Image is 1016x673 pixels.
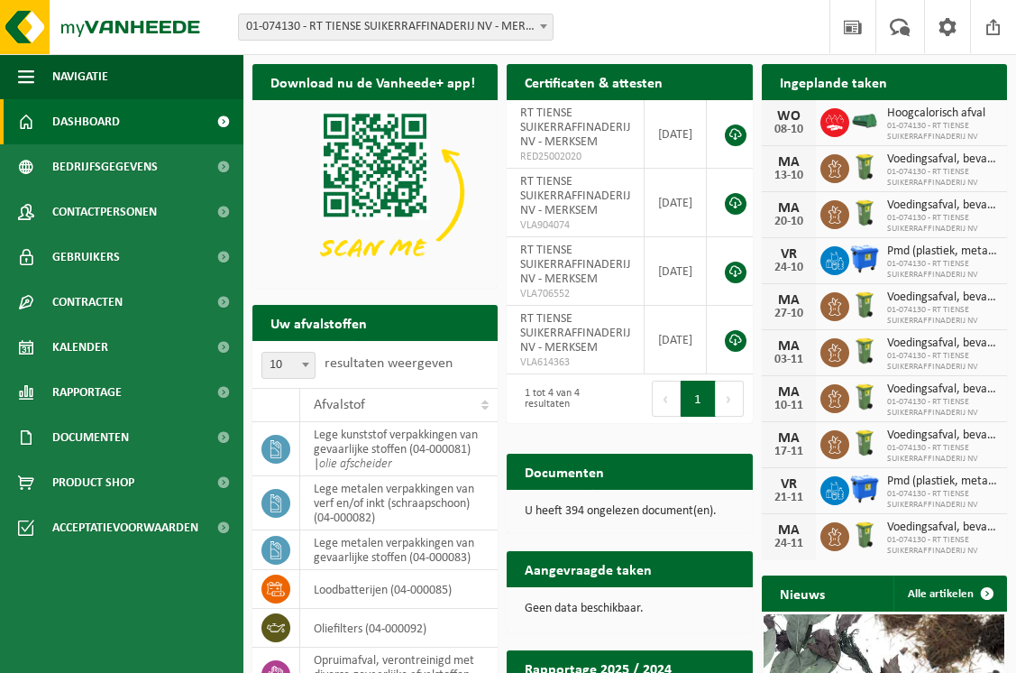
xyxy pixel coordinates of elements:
span: 01-074130 - RT TIENSE SUIKERRAFFINADERIJ NV [887,489,998,511]
span: 01-074130 - RT TIENSE SUIKERRAFFINADERIJ NV - MERKSEM [239,14,553,40]
span: Bedrijfsgegevens [52,144,158,189]
h2: Ingeplande taken [762,64,905,99]
span: Voedingsafval, bevat producten van dierlijke oorsprong, onverpakt, categorie 3 [887,152,998,167]
span: Rapportage [52,370,122,415]
img: Download de VHEPlus App [252,100,498,284]
div: 24-11 [771,538,807,550]
img: WB-1100-HPE-BE-01 [849,244,880,274]
div: MA [771,431,807,446]
div: 10-11 [771,400,807,412]
span: RED25002020 [520,150,630,164]
span: 01-074130 - RT TIENSE SUIKERRAFFINADERIJ NV [887,443,998,465]
span: Kalender [52,325,108,370]
h2: Uw afvalstoffen [252,305,385,340]
span: 01-074130 - RT TIENSE SUIKERRAFFINADERIJ NV [887,397,998,419]
span: 01-074130 - RT TIENSE SUIKERRAFFINADERIJ NV [887,351,998,373]
span: RT TIENSE SUIKERRAFFINADERIJ NV - MERKSEM [520,312,630,355]
span: Voedingsafval, bevat producten van dierlijke oorsprong, onverpakt, categorie 3 [887,336,998,351]
span: Afvalstof [314,398,365,412]
span: RT TIENSE SUIKERRAFFINADERIJ NV - MERKSEM [520,106,630,149]
div: 03-11 [771,354,807,366]
img: WB-0140-HPE-GN-50 [849,428,880,458]
div: VR [771,477,807,492]
a: Alle artikelen [893,576,1005,612]
iframe: chat widget [9,633,301,673]
h2: Certificaten & attesten [507,64,681,99]
span: Pmd (plastiek, metaal, drankkartons) (bedrijven) [887,244,998,259]
span: Voedingsafval, bevat producten van dierlijke oorsprong, onverpakt, categorie 3 [887,521,998,535]
p: Geen data beschikbaar. [525,603,734,615]
td: oliefilters (04-000092) [300,609,498,648]
div: 20-10 [771,216,807,228]
td: lege kunststof verpakkingen van gevaarlijke stoffen (04-000081) | [300,422,498,476]
div: VR [771,247,807,262]
span: 01-074130 - RT TIENSE SUIKERRAFFINADERIJ NV [887,259,998,281]
div: MA [771,339,807,354]
h2: Download nu de Vanheede+ app! [252,64,493,99]
span: Contactpersonen [52,189,157,235]
div: MA [771,385,807,400]
span: Voedingsafval, bevat producten van dierlijke oorsprong, onverpakt, categorie 3 [887,198,998,213]
div: WO [771,109,807,124]
span: RT TIENSE SUIKERRAFFINADERIJ NV - MERKSEM [520,175,630,217]
img: WB-0140-HPE-GN-50 [849,336,880,366]
div: MA [771,201,807,216]
span: Pmd (plastiek, metaal, drankkartons) (bedrijven) [887,475,998,489]
h2: Nieuws [762,576,843,611]
span: VLA904074 [520,218,630,233]
img: WB-0140-HPE-GN-50 [849,198,880,228]
td: [DATE] [645,237,707,306]
td: loodbatterijen (04-000085) [300,570,498,609]
span: 01-074130 - RT TIENSE SUIKERRAFFINADERIJ NV [887,305,998,327]
span: 01-074130 - RT TIENSE SUIKERRAFFINADERIJ NV - MERKSEM [238,14,554,41]
span: Voedingsafval, bevat producten van dierlijke oorsprong, onverpakt, categorie 3 [887,429,998,443]
span: Navigatie [52,54,108,99]
div: MA [771,293,807,308]
span: Documenten [52,415,129,460]
div: 21-11 [771,492,807,504]
button: 1 [681,381,716,417]
i: olie afscheider [319,457,392,471]
span: 01-074130 - RT TIENSE SUIKERRAFFINADERIJ NV [887,167,998,189]
img: WB-0140-HPE-GN-50 [849,290,880,320]
button: Previous [652,381,681,417]
span: Voedingsafval, bevat producten van dierlijke oorsprong, onverpakt, categorie 3 [887,383,998,397]
div: MA [771,523,807,538]
td: [DATE] [645,306,707,374]
div: 24-10 [771,262,807,274]
div: 17-11 [771,446,807,458]
div: 27-10 [771,308,807,320]
span: Dashboard [52,99,120,144]
img: WB-0140-HPE-GN-50 [849,152,880,182]
span: Product Shop [52,460,134,505]
span: Gebruikers [52,235,120,280]
td: [DATE] [645,100,707,169]
div: 13-10 [771,170,807,182]
span: 01-074130 - RT TIENSE SUIKERRAFFINADERIJ NV [887,535,998,557]
span: 10 [262,353,315,378]
td: lege metalen verpakkingen van gevaarlijke stoffen (04-000083) [300,530,498,570]
label: resultaten weergeven [325,356,453,371]
span: VLA706552 [520,287,630,301]
span: Voedingsafval, bevat producten van dierlijke oorsprong, onverpakt, categorie 3 [887,290,998,305]
span: VLA614363 [520,355,630,370]
td: [DATE] [645,169,707,237]
img: WB-1100-HPE-BE-01 [849,474,880,504]
img: WB-0140-HPE-GN-50 [849,520,880,550]
div: 08-10 [771,124,807,136]
p: U heeft 394 ongelezen document(en). [525,505,734,518]
span: Contracten [52,280,123,325]
button: Next [716,381,744,417]
div: 1 tot 4 van 4 resultaten [516,379,620,419]
h2: Documenten [507,454,622,489]
td: lege metalen verpakkingen van verf en/of inkt (schraapschoon) (04-000082) [300,476,498,530]
span: RT TIENSE SUIKERRAFFINADERIJ NV - MERKSEM [520,244,630,286]
h2: Aangevraagde taken [507,551,670,586]
span: 01-074130 - RT TIENSE SUIKERRAFFINADERIJ NV [887,213,998,235]
div: MA [771,155,807,170]
img: WB-0140-HPE-GN-50 [849,382,880,412]
span: 10 [261,352,316,379]
span: Acceptatievoorwaarden [52,505,198,550]
img: HK-XK-22-GN-00 [849,113,880,129]
span: Hoogcalorisch afval [887,106,998,121]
